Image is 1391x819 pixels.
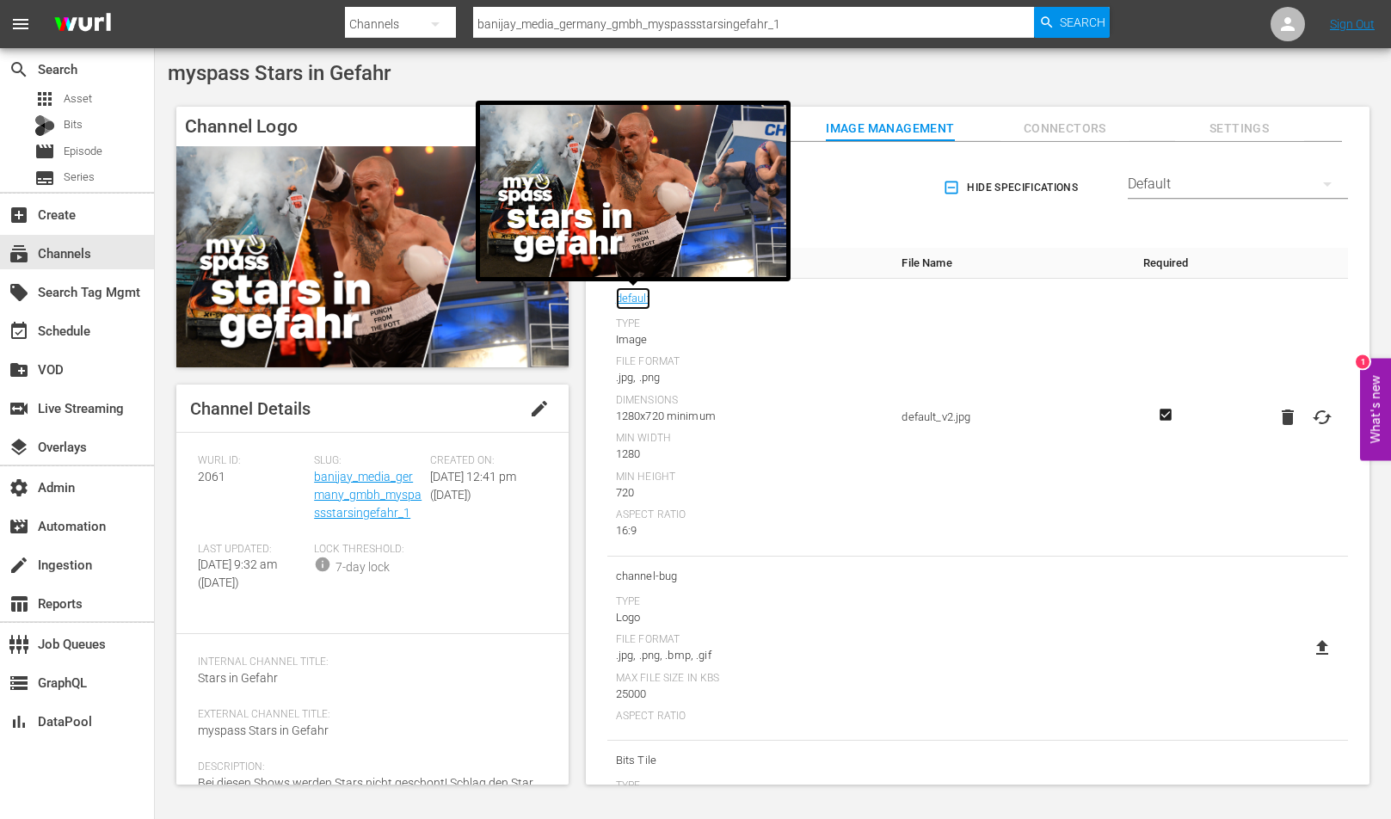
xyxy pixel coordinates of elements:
span: Connectors [1000,118,1129,139]
a: banijay_media_germany_gmbh_myspassstarsingefahr_1 [314,470,422,520]
div: 720 [616,484,885,502]
div: Max File Size In Kbs [616,672,885,686]
span: Search Tag Mgmt [9,282,29,303]
span: Search [1060,7,1105,38]
span: GraphQL [9,673,29,693]
button: Open Feedback Widget [1360,359,1391,461]
span: Description: [198,760,539,774]
div: Type [616,317,885,331]
td: default_v2.jpg [893,279,1134,557]
div: Min Width [616,432,885,446]
div: File Format [616,633,885,647]
div: 1 [1356,355,1369,369]
span: Last Updated: [198,543,305,557]
div: Aspect Ratio [616,710,885,724]
span: External Channel Title: [198,708,539,722]
div: Default [1128,160,1348,208]
span: Lock Threshold: [314,543,422,557]
button: edit [519,388,560,429]
div: Type [616,595,885,609]
span: Slug: [314,454,422,468]
div: Aspect Ratio [616,508,885,522]
th: Required [1135,248,1197,279]
img: myspass Stars in Gefahr [176,146,569,366]
div: .jpg, .png [616,369,885,386]
span: Wurl ID: [198,454,305,468]
div: 16:9 [616,522,885,539]
span: Automation [9,516,29,537]
span: Admin [9,477,29,498]
div: 1280x720 minimum [616,408,885,425]
span: myspass Stars in Gefahr [198,724,329,737]
span: Hide Specifications [946,179,1078,197]
span: Internal Channel Title: [198,656,539,669]
button: Hide Specifications [939,163,1085,212]
span: edit [529,398,550,419]
span: Search [9,59,29,80]
span: [DATE] 9:32 am ([DATE]) [198,557,277,589]
span: myspass Stars in Gefahr [168,61,391,85]
span: Reports [9,594,29,614]
div: Logo [616,609,885,626]
span: Stars in Gefahr [198,671,278,685]
div: 7-day lock [335,558,390,576]
span: Live Streaming [9,398,29,419]
span: Channels [9,243,29,264]
img: ans4CAIJ8jUAAAAAAAAAAAAAAAAAAAAAAAAgQb4GAAAAAAAAAAAAAAAAAAAAAAAAJMjXAAAAAAAAAAAAAAAAAAAAAAAAgAT5G... [41,4,124,45]
span: Image Management [826,118,955,139]
span: menu [10,14,31,34]
div: Image [616,331,885,348]
span: Job Queues [9,634,29,655]
div: File Format [616,355,885,369]
span: Channel Details [190,398,311,419]
div: Type [616,779,885,793]
span: 2061 [198,470,225,483]
span: Created On: [430,454,538,468]
a: default [616,287,650,310]
span: Asset [34,89,55,109]
span: Series [64,169,95,186]
span: DataPool [9,711,29,732]
a: Sign Out [1330,17,1375,31]
span: Episode [34,141,55,162]
div: 25000 [616,686,885,703]
span: Settings [1175,118,1304,139]
div: Dimensions [616,394,885,408]
span: Create [9,205,29,225]
span: info [314,556,331,573]
span: Bits [64,116,83,133]
span: Asset [64,90,92,108]
th: File Name [893,248,1134,279]
span: VOD [9,360,29,380]
span: channel-bug [616,565,885,588]
svg: Required [1155,407,1176,422]
span: Bits Tile [616,749,885,772]
h4: Channel Logo [176,107,569,146]
div: 1280 [616,446,885,463]
div: .jpg, .png, .bmp, .gif [616,647,885,664]
div: Min Height [616,471,885,484]
span: Ingestion [9,555,29,576]
div: Bits [34,115,55,136]
button: Search [1034,7,1110,38]
span: Series [34,168,55,188]
span: Overlays [9,437,29,458]
span: Schedule [9,321,29,342]
span: Episode [64,143,102,160]
span: [DATE] 12:41 pm ([DATE]) [430,470,516,502]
